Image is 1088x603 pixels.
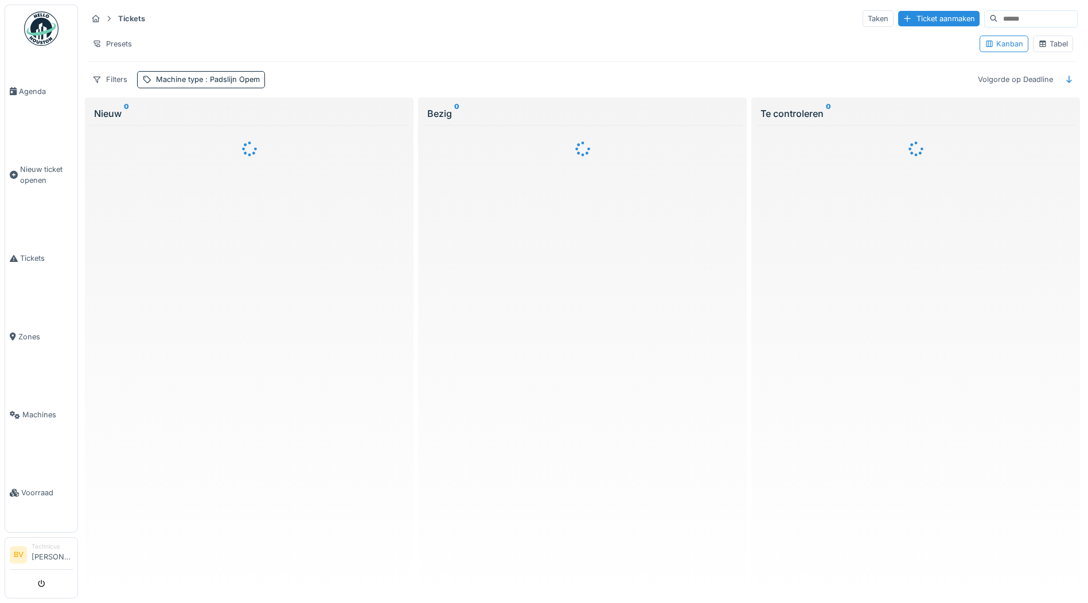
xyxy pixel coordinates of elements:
[454,107,459,120] sup: 0
[5,130,77,220] a: Nieuw ticket openen
[21,487,73,498] span: Voorraad
[20,253,73,264] span: Tickets
[1038,38,1068,49] div: Tabel
[87,36,137,52] div: Presets
[985,38,1023,49] div: Kanban
[826,107,831,120] sup: 0
[124,107,129,120] sup: 0
[5,52,77,130] a: Agenda
[427,107,738,120] div: Bezig
[5,454,77,532] a: Voorraad
[5,297,77,375] a: Zones
[761,107,1071,120] div: Te controleren
[87,71,132,88] div: Filters
[20,164,73,186] span: Nieuw ticket openen
[24,11,59,46] img: Badge_color-CXgf-gQk.svg
[863,10,894,27] div: Taken
[10,546,27,563] li: BV
[32,542,73,567] li: [PERSON_NAME]
[203,75,260,84] span: : Padslijn Opem
[19,86,73,97] span: Agenda
[22,409,73,420] span: Machines
[10,542,73,570] a: BV Technicus[PERSON_NAME]
[5,376,77,454] a: Machines
[973,71,1058,88] div: Volgorde op Deadline
[156,74,260,85] div: Machine type
[5,220,77,297] a: Tickets
[32,542,73,551] div: Technicus
[18,331,73,342] span: Zones
[94,107,404,120] div: Nieuw
[114,13,150,24] strong: Tickets
[898,11,980,26] div: Ticket aanmaken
